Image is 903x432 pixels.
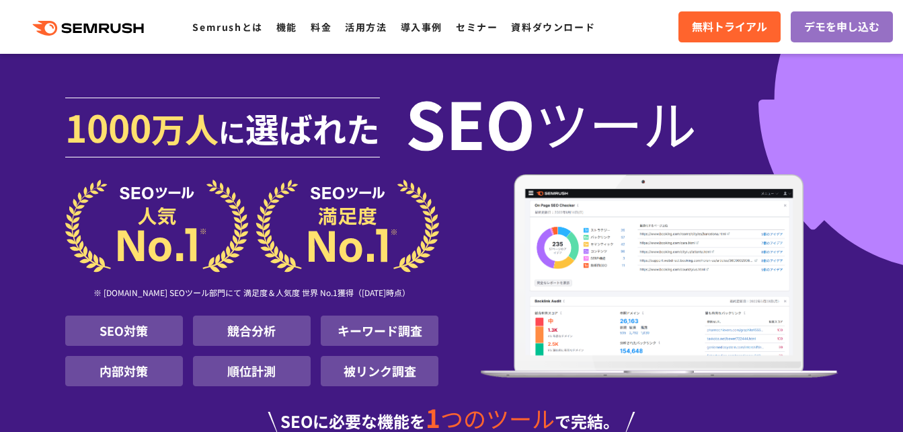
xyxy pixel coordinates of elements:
[405,96,535,149] span: SEO
[345,20,387,34] a: 活用方法
[65,273,439,316] div: ※ [DOMAIN_NAME] SEOツール部門にて 満足度＆人気度 世界 No.1獲得（[DATE]時点）
[151,104,219,152] span: 万人
[65,316,183,346] li: SEO対策
[192,20,262,34] a: Semrushとは
[193,356,311,386] li: 順位計測
[456,20,498,34] a: セミナー
[804,18,879,36] span: デモを申し込む
[193,316,311,346] li: 競合分析
[245,104,380,152] span: 選ばれた
[535,96,697,149] span: ツール
[321,356,438,386] li: 被リンク調査
[692,18,767,36] span: 無料トライアル
[678,11,781,42] a: 無料トライアル
[65,356,183,386] li: 内部対策
[65,100,151,153] span: 1000
[791,11,893,42] a: デモを申し込む
[401,20,442,34] a: 導入事例
[321,316,438,346] li: キーワード調査
[511,20,595,34] a: 資料ダウンロード
[311,20,331,34] a: 料金
[219,112,245,151] span: に
[276,20,297,34] a: 機能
